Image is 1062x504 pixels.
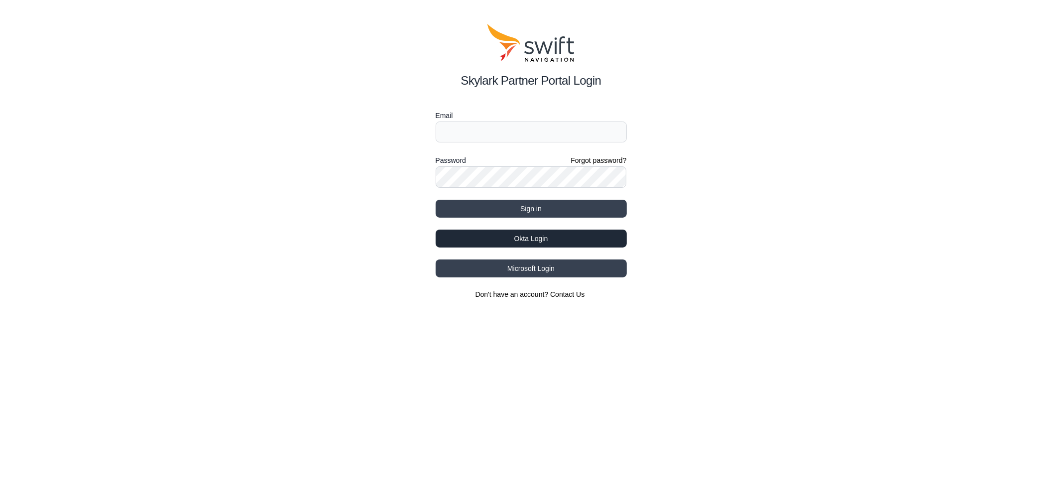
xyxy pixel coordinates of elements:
button: Microsoft Login [436,259,627,277]
label: Email [436,110,627,122]
section: Don't have an account? [436,289,627,299]
a: Forgot password? [571,155,626,165]
a: Contact Us [550,290,585,298]
button: Okta Login [436,230,627,248]
label: Password [436,154,466,166]
button: Sign in [436,200,627,218]
h2: Skylark Partner Portal Login [436,72,627,90]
